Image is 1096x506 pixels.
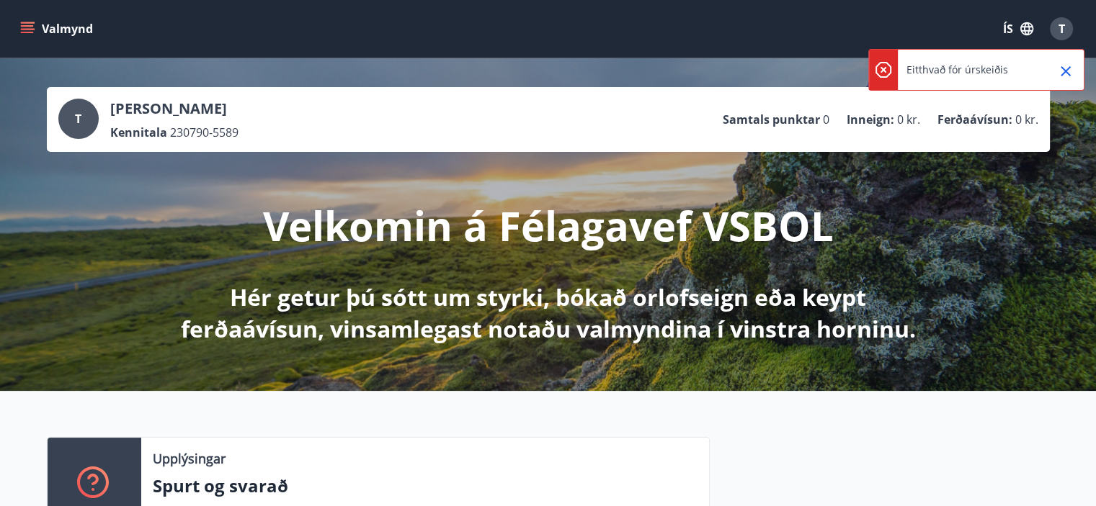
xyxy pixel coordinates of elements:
[17,16,99,42] button: menu
[168,281,929,345] p: Hér getur þú sótt um styrki, bókað orlofseign eða keypt ferðaávísun, vinsamlegast notaðu valmyndi...
[847,112,894,127] p: Inneign :
[75,111,81,127] span: T
[897,112,920,127] span: 0 kr.
[263,198,834,253] p: Velkomin á Félagavef VSBOL
[723,112,820,127] p: Samtals punktar
[153,449,226,468] p: Upplýsingar
[1053,59,1078,83] button: Close
[937,112,1012,127] p: Ferðaávísun :
[170,125,239,140] span: 230790-5589
[110,99,239,119] p: [PERSON_NAME]
[1015,112,1038,127] span: 0 kr.
[823,112,829,127] span: 0
[1059,21,1065,37] span: T
[153,474,698,498] p: Spurt og svarað
[110,125,167,140] p: Kennitala
[995,16,1041,42] button: ÍS
[906,63,1008,77] p: Eitthvað fór úrskeiðis
[1044,12,1079,46] button: T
